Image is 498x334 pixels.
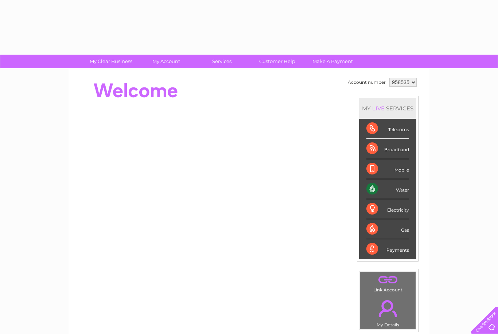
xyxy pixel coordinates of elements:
[359,271,416,294] td: Link Account
[247,55,307,68] a: Customer Help
[366,219,409,239] div: Gas
[346,76,388,89] td: Account number
[366,119,409,139] div: Telecoms
[366,159,409,179] div: Mobile
[366,239,409,259] div: Payments
[362,274,414,286] a: .
[359,98,416,119] div: MY SERVICES
[366,179,409,199] div: Water
[81,55,141,68] a: My Clear Business
[366,199,409,219] div: Electricity
[303,55,363,68] a: Make A Payment
[366,139,409,159] div: Broadband
[362,296,414,321] a: .
[136,55,197,68] a: My Account
[371,105,386,112] div: LIVE
[192,55,252,68] a: Services
[359,294,416,330] td: My Details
